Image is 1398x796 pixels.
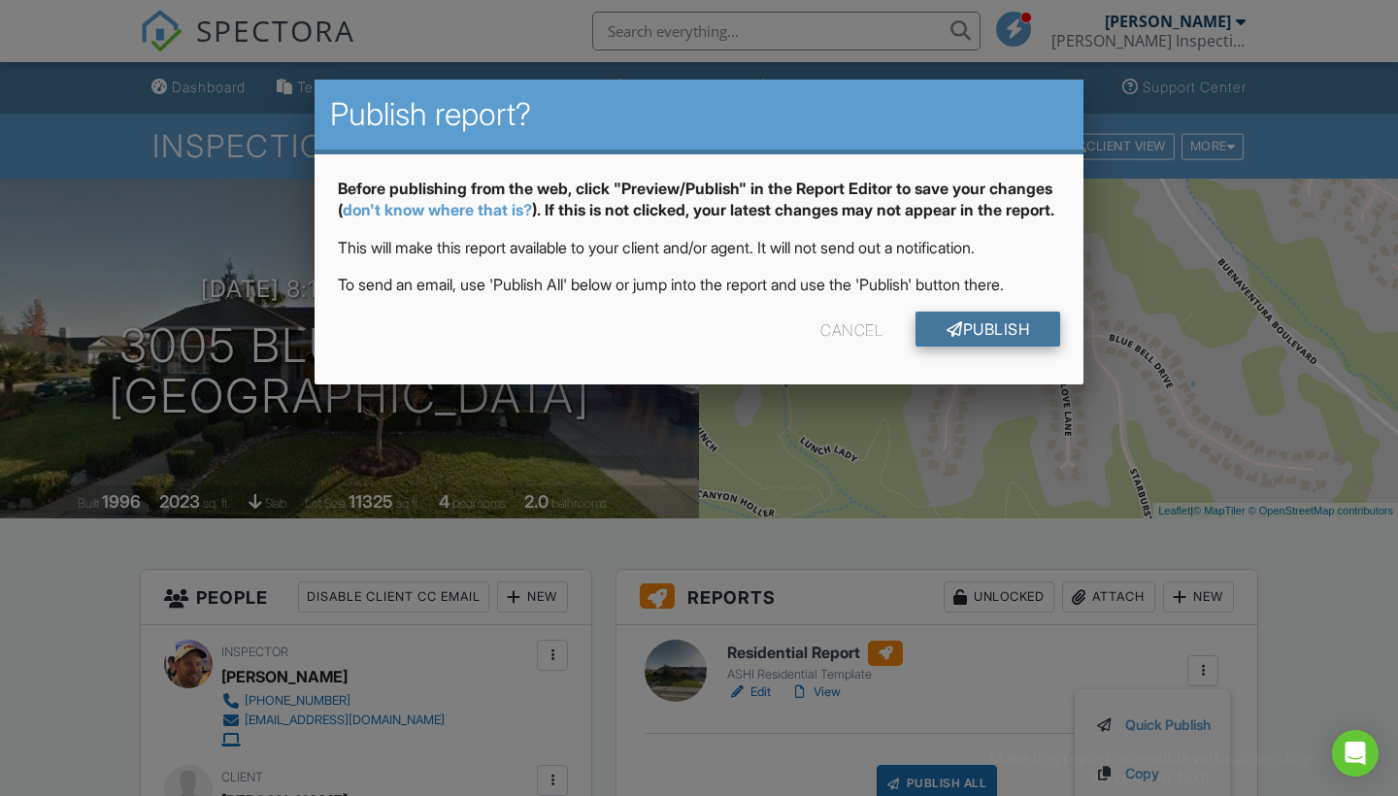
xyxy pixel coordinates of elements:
[330,95,1068,134] h2: Publish report?
[338,237,1060,258] p: This will make this report available to your client and/or agent. It will not send out a notifica...
[1332,730,1379,777] div: Open Intercom Messenger
[338,274,1060,295] p: To send an email, use 'Publish All' below or jump into the report and use the 'Publish' button th...
[915,312,1060,347] a: Publish
[343,200,532,219] a: don't know where that is?
[338,178,1060,237] div: Before publishing from the web, click "Preview/Publish" in the Report Editor to save your changes...
[820,312,882,347] div: Cancel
